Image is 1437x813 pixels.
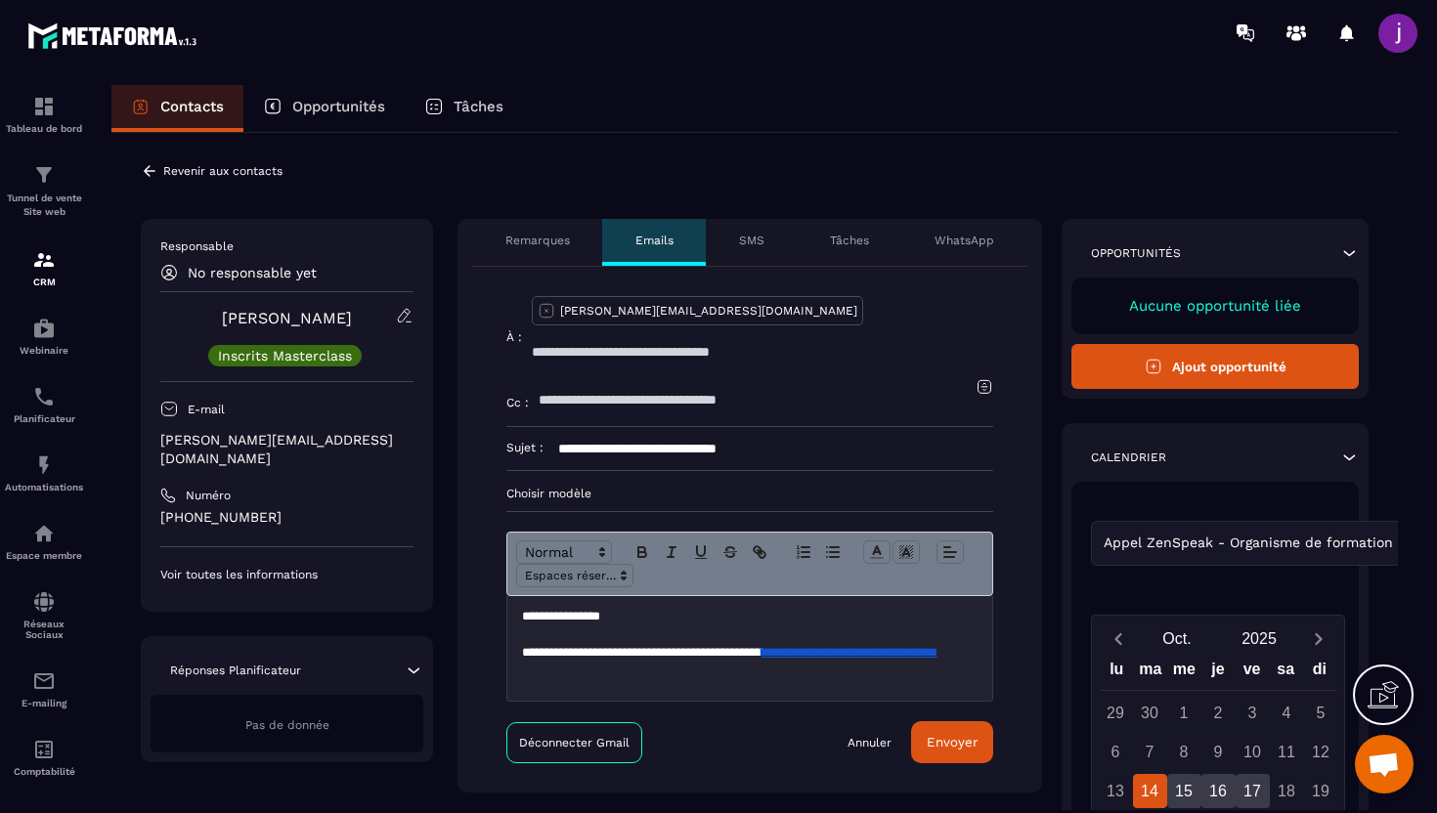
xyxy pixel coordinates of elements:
button: Previous month [1100,625,1136,652]
button: Open months overlay [1136,621,1218,656]
a: formationformationTableau de bord [5,80,83,149]
div: 3 [1236,696,1270,730]
img: scheduler [32,385,56,408]
p: Comptabilité [5,766,83,777]
div: ma [1134,656,1168,690]
a: schedulerschedulerPlanificateur [5,370,83,439]
span: Pas de donnée [245,718,329,732]
div: 4 [1270,696,1304,730]
a: Déconnecter Gmail [506,722,642,763]
p: Contacts [160,98,224,115]
p: Automatisations [5,482,83,492]
p: SMS [739,233,764,248]
a: formationformationCRM [5,234,83,302]
p: Tâches [454,98,503,115]
img: logo [27,18,203,54]
div: 5 [1304,696,1338,730]
p: Revenir aux contacts [163,164,283,178]
p: E-mailing [5,698,83,708]
a: formationformationTunnel de vente Site web [5,149,83,234]
div: lu [1100,656,1134,690]
div: 11 [1270,735,1304,769]
p: [PHONE_NUMBER] [160,508,414,527]
div: 17 [1236,774,1270,808]
img: formation [32,248,56,272]
button: Envoyer [911,721,993,763]
div: ve [1235,656,1269,690]
p: Tâches [830,233,869,248]
a: Tâches [405,85,523,132]
div: 10 [1236,735,1270,769]
p: Planificateur [5,413,83,424]
img: social-network [32,590,56,614]
div: me [1167,656,1201,690]
div: 19 [1304,774,1338,808]
div: 7 [1133,735,1167,769]
p: Remarques [505,233,570,248]
img: accountant [32,738,56,761]
div: 15 [1167,774,1201,808]
a: accountantaccountantComptabilité [5,723,83,792]
img: formation [32,95,56,118]
a: social-networksocial-networkRéseaux Sociaux [5,576,83,655]
div: 2 [1201,696,1236,730]
p: Sujet : [506,440,544,455]
div: 30 [1133,696,1167,730]
a: Opportunités [243,85,405,132]
p: Choisir modèle [506,486,993,501]
img: formation [32,163,56,187]
p: Voir toutes les informations [160,567,414,582]
p: Espace membre [5,550,83,561]
p: CRM [5,277,83,287]
button: Open years overlay [1218,621,1300,656]
a: automationsautomationsEspace membre [5,507,83,576]
div: sa [1269,656,1303,690]
p: Opportunités [1091,245,1181,261]
p: Opportunités [292,98,385,115]
p: Réponses Planificateur [170,663,301,678]
a: emailemailE-mailing [5,655,83,723]
p: No responsable yet [188,265,317,280]
button: Ajout opportunité [1071,344,1359,389]
div: 9 [1201,735,1236,769]
a: Contacts [111,85,243,132]
div: 13 [1099,774,1133,808]
div: 18 [1270,774,1304,808]
a: Annuler [848,735,892,750]
button: Next month [1300,625,1336,652]
div: 6 [1099,735,1133,769]
p: E-mail [188,402,225,417]
input: Search for option [1397,533,1412,554]
p: Responsable [160,238,414,254]
p: [PERSON_NAME][EMAIL_ADDRESS][DOMAIN_NAME] [160,431,414,468]
p: WhatsApp [935,233,994,248]
p: À : [506,329,522,345]
img: automations [32,453,56,477]
p: Webinaire [5,345,83,356]
p: Inscrits Masterclass [218,349,352,363]
img: automations [32,317,56,340]
div: 12 [1304,735,1338,769]
div: 1 [1167,696,1201,730]
p: Cc : [506,395,529,410]
a: automationsautomationsWebinaire [5,302,83,370]
div: di [1302,656,1336,690]
p: [PERSON_NAME][EMAIL_ADDRESS][DOMAIN_NAME] [560,303,857,319]
p: Tableau de bord [5,123,83,134]
div: 29 [1099,696,1133,730]
p: Aucune opportunité liée [1091,297,1339,315]
img: email [32,669,56,693]
a: automationsautomationsAutomatisations [5,439,83,507]
p: Numéro [186,488,231,503]
a: [PERSON_NAME] [222,309,352,327]
span: Appel ZenSpeak - Organisme de formation [1099,533,1397,554]
div: Ouvrir le chat [1355,735,1414,793]
div: 16 [1201,774,1236,808]
p: Réseaux Sociaux [5,619,83,640]
div: 8 [1167,735,1201,769]
img: automations [32,522,56,545]
div: 14 [1133,774,1167,808]
p: Calendrier [1091,449,1166,465]
div: je [1201,656,1236,690]
p: Emails [635,233,674,248]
